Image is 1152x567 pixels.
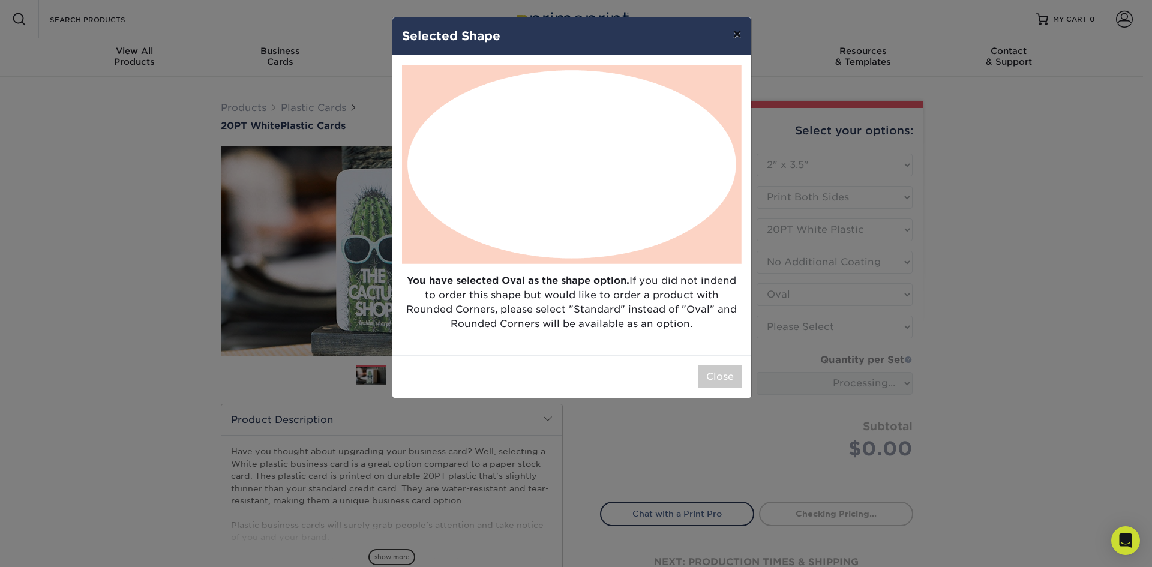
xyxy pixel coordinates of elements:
button: Close [698,365,742,388]
button: × [723,17,751,51]
strong: You have selected Oval as the shape option. [407,275,629,286]
p: If you did not indend to order this shape but would like to order a product with Rounded Corners,... [392,274,751,346]
img: Oval Shape [402,65,742,264]
div: Open Intercom Messenger [1111,526,1140,555]
h4: Selected Shape [402,27,742,45]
